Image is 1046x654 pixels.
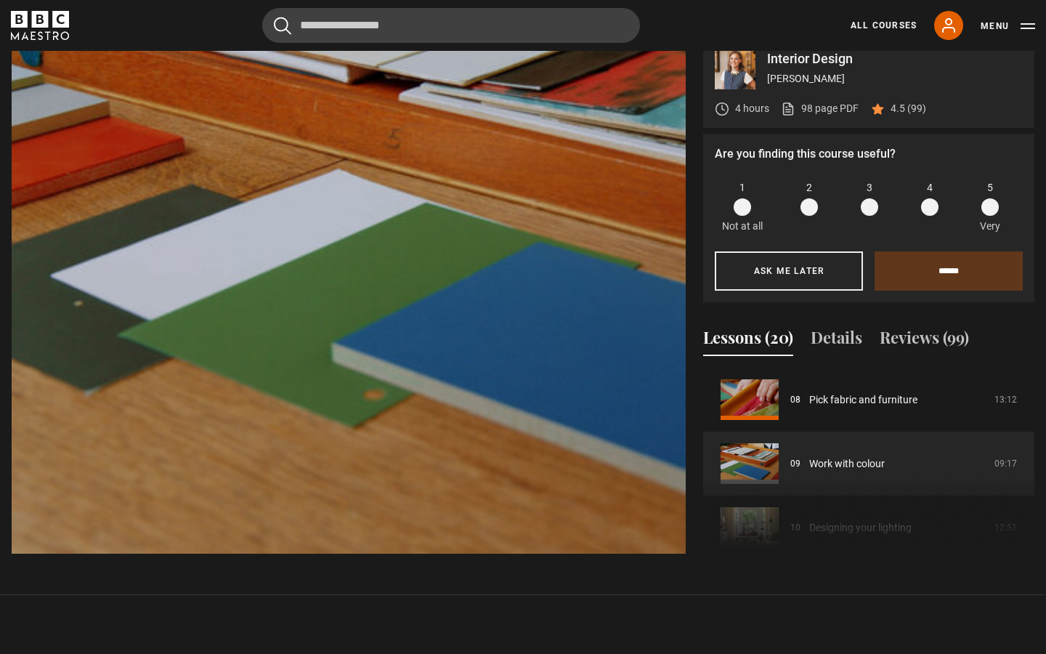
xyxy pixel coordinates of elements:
[11,11,69,40] svg: BBC Maestro
[987,180,993,195] span: 5
[981,19,1035,33] button: Toggle navigation
[703,326,793,356] button: Lessons (20)
[715,251,863,291] button: Ask me later
[715,145,1023,163] p: Are you finding this course useful?
[739,180,745,195] span: 1
[927,180,933,195] span: 4
[767,52,1023,65] p: Interior Design
[880,326,969,356] button: Reviews (99)
[262,8,640,43] input: Search
[767,71,1023,86] p: [PERSON_NAME]
[735,101,769,116] p: 4 hours
[867,180,872,195] span: 3
[976,219,1004,234] p: Very
[722,219,763,234] p: Not at all
[851,19,917,32] a: All Courses
[811,326,862,356] button: Details
[891,101,926,116] p: 4.5 (99)
[806,180,812,195] span: 2
[12,37,686,416] video-js: Video Player
[809,392,917,408] a: Pick fabric and furniture
[781,101,859,116] a: 98 page PDF
[809,456,885,472] a: Work with colour
[274,17,291,35] button: Submit the search query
